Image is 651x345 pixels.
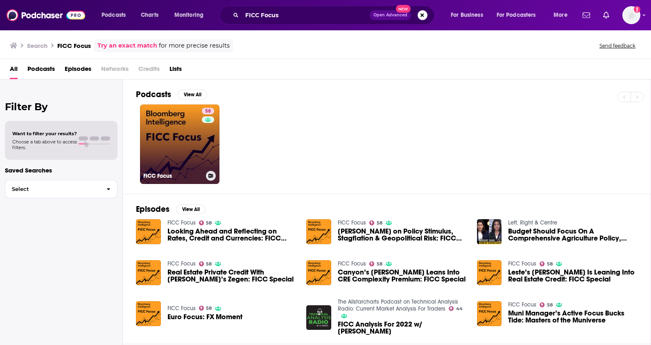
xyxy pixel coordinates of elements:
[547,303,553,307] span: 58
[7,7,85,23] img: Podchaser - Follow, Share and Rate Podcasts
[477,219,502,244] img: Budget Should Focus On A Comprehensive Agriculture Policy, Says FICCI
[508,260,536,267] a: FICC Focus
[202,108,214,114] a: 58
[10,62,18,79] a: All
[508,228,637,242] a: Budget Should Focus On A Comprehensive Agriculture Policy, Says FICCI
[169,9,214,22] button: open menu
[338,269,467,283] a: Canyon’s Potts Leans Into CRE Complexity Premium: FICC Special
[508,310,637,324] a: Muni Manager’s Active Focus Bucks Tide: Masters of the Muniverse
[5,166,118,174] p: Saved Searches
[547,262,553,266] span: 58
[136,219,161,244] img: Looking Ahead and Reflecting on Rates, Credit and Currencies: FICC Focus
[136,89,207,100] a: PodcastsView All
[174,9,203,21] span: Monitoring
[377,262,382,266] span: 58
[205,107,211,116] span: 58
[306,219,331,244] img: Nouriel Roubini on Policy Stimulus, Stagflation & Geopolitical Risk: FICC Focus Special
[445,9,493,22] button: open menu
[141,9,158,21] span: Charts
[242,9,370,22] input: Search podcasts, credits, & more...
[396,5,411,13] span: New
[497,9,536,21] span: For Podcasters
[622,6,640,24] img: User Profile
[338,321,467,335] a: FICC Analysis For 2022 w/ Paul Ciana
[96,9,136,22] button: open menu
[136,9,163,22] a: Charts
[338,298,458,312] a: The Allstarcharts Podcast on Technical Analysis Radio: Current Market Analysis For Traders
[579,8,593,22] a: Show notifications dropdown
[554,9,567,21] span: More
[178,90,207,100] button: View All
[449,306,463,311] a: 44
[338,228,467,242] span: [PERSON_NAME] on Policy Stimulus, Stagflation & Geopolitical Risk: FICC Focus Special
[136,260,161,285] img: Real Estate Private Credit With Madison’s Zegen: FICC Special
[456,307,463,311] span: 44
[167,269,297,283] a: Real Estate Private Credit With Madison’s Zegen: FICC Special
[206,262,212,266] span: 58
[622,6,640,24] span: Logged in as HaileeShanahan
[206,221,212,225] span: 58
[622,6,640,24] button: Show profile menu
[508,301,536,308] a: FICC Focus
[377,221,382,225] span: 58
[170,62,182,79] span: Lists
[176,204,206,214] button: View All
[508,269,637,283] a: Leste’s Gennari Is Leaning Into Real Estate Credit: FICC Special
[5,186,100,192] span: Select
[508,219,557,226] a: Left, Right & Centre
[477,301,502,326] img: Muni Manager’s Active Focus Bucks Tide: Masters of the Muniverse
[12,131,77,136] span: Want to filter your results?
[27,42,47,50] h3: Search
[140,104,219,184] a: 58FICC Focus
[370,10,411,20] button: Open AdvancedNew
[451,9,483,21] span: For Business
[540,302,553,307] a: 58
[167,305,196,312] a: FICC Focus
[167,313,242,320] a: Euro Focus: FX Moment
[97,41,157,50] a: Try an exact match
[199,261,212,266] a: 58
[138,62,160,79] span: Credits
[65,62,91,79] a: Episodes
[634,6,640,13] svg: Add a profile image
[199,306,212,311] a: 58
[27,62,55,79] a: Podcasts
[143,172,203,179] h3: FICC Focus
[373,13,407,17] span: Open Advanced
[136,204,206,214] a: EpisodesView All
[167,269,297,283] span: Real Estate Private Credit With [PERSON_NAME]’s Zegen: FICC Special
[338,321,467,335] span: FICC Analysis For 2022 w/ [PERSON_NAME]
[306,260,331,285] a: Canyon’s Potts Leans Into CRE Complexity Premium: FICC Special
[5,101,118,113] h2: Filter By
[136,89,171,100] h2: Podcasts
[369,261,382,266] a: 58
[597,42,638,49] button: Send feedback
[600,8,613,22] a: Show notifications dropdown
[199,220,212,225] a: 58
[477,260,502,285] img: Leste’s Gennari Is Leaning Into Real Estate Credit: FICC Special
[548,9,578,22] button: open menu
[136,204,170,214] h2: Episodes
[136,301,161,326] img: Euro Focus: FX Moment
[338,219,366,226] a: FICC Focus
[491,9,548,22] button: open menu
[12,139,77,150] span: Choose a tab above to access filters.
[338,269,467,283] span: Canyon’s [PERSON_NAME] Leans Into CRE Complexity Premium: FICC Special
[206,306,212,310] span: 58
[306,305,331,330] img: FICC Analysis For 2022 w/ Paul Ciana
[167,228,297,242] a: Looking Ahead and Reflecting on Rates, Credit and Currencies: FICC Focus
[540,261,553,266] a: 58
